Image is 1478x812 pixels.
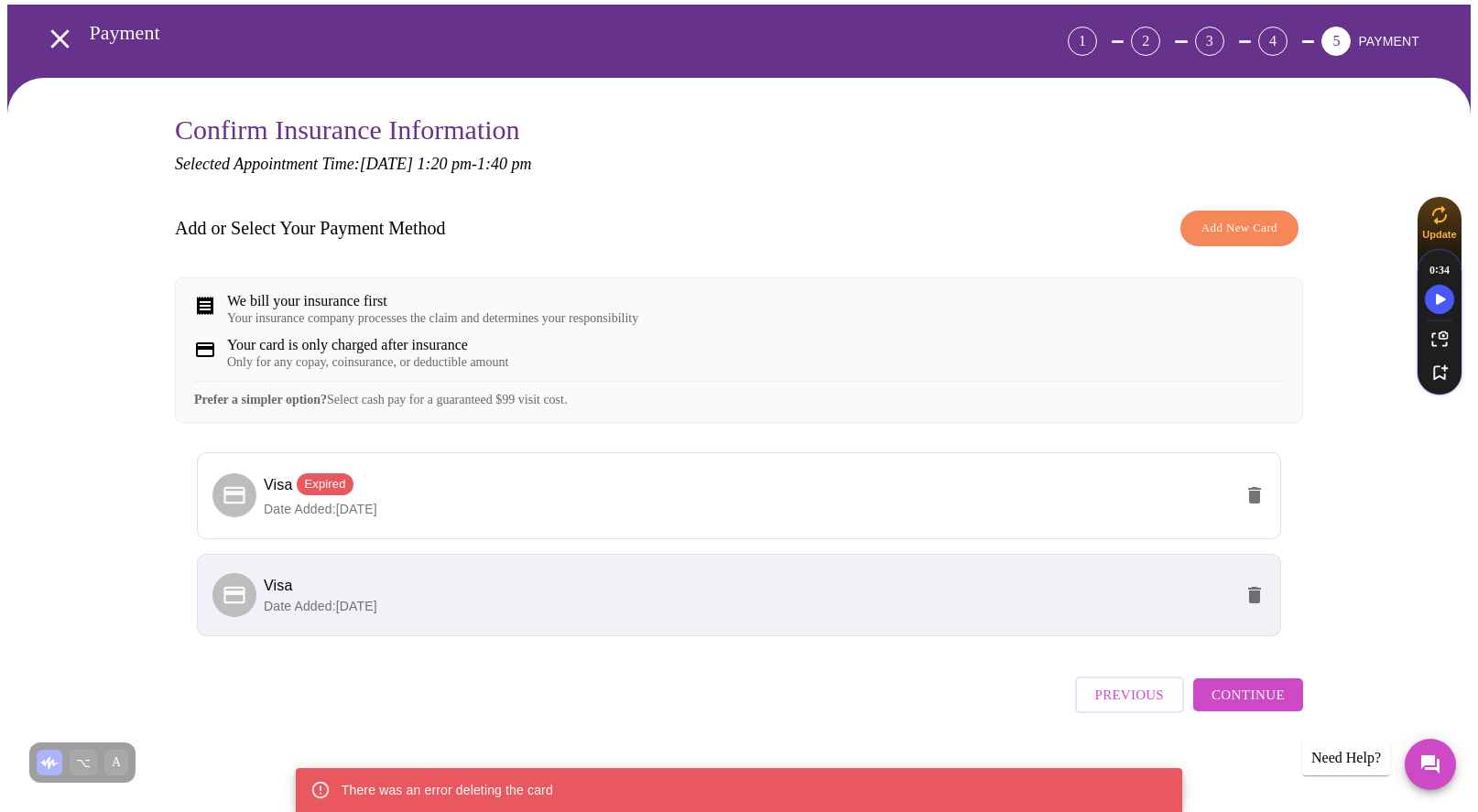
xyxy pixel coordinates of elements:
div: Select cash pay for a guaranteed $99 visit cost. [194,381,1284,407]
div: There was an error deleting the card [342,774,553,807]
div: Your card is only charged after insurance [227,337,508,353]
span: Expired [297,475,353,493]
strong: Prefer a simpler option? [194,393,327,406]
div: 2 [1131,27,1160,56]
button: Continue [1193,678,1303,711]
h3: Payment [90,21,966,45]
div: Only for any copay, coinsurance, or deductible amount [227,355,508,370]
span: Add New Card [1201,218,1277,239]
button: Add New Card [1180,211,1299,246]
button: delete [1233,473,1277,517]
div: 1 [1068,27,1097,56]
h3: Confirm Insurance Information [175,114,1303,146]
span: PAYMENT [1358,34,1419,49]
h3: Add or Select Your Payment Method [175,218,446,239]
button: delete [1233,573,1277,617]
span: Visa [264,578,292,593]
button: Messages [1405,739,1456,790]
em: Selected Appointment Time: [DATE] 1:20 pm - 1:40 pm [175,155,531,173]
span: Visa [264,477,353,493]
button: Previous [1075,677,1184,713]
div: 3 [1195,27,1224,56]
span: Continue [1212,683,1285,707]
span: Previous [1095,683,1164,707]
div: 5 [1321,27,1351,56]
div: 4 [1258,27,1288,56]
span: Date Added: [DATE] [264,502,377,516]
div: We bill your insurance first [227,293,638,309]
span: Date Added: [DATE] [264,599,377,613]
div: Need Help? [1302,741,1390,775]
button: open drawer [33,12,87,66]
div: Your insurance company processes the claim and determines your responsibility [227,311,638,326]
